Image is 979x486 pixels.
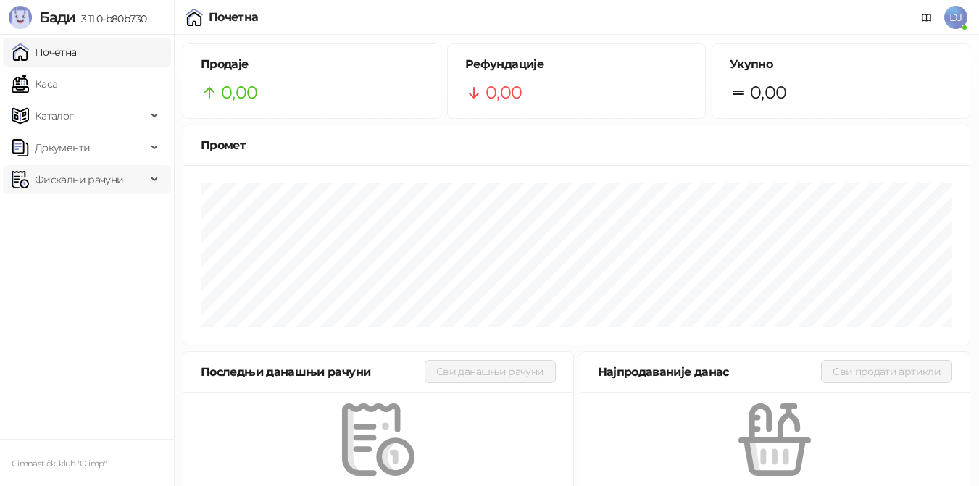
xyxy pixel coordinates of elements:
[221,79,257,106] span: 0,00
[201,56,423,73] h5: Продаје
[12,70,57,99] a: Каса
[209,12,259,23] div: Почетна
[35,101,74,130] span: Каталог
[9,6,32,29] img: Logo
[35,165,123,194] span: Фискални рачуни
[12,458,107,469] small: Gimnastički klub "Olimp"
[425,360,555,383] button: Сви данашњи рачуни
[915,6,938,29] a: Документација
[201,136,952,154] div: Промет
[944,6,967,29] span: DJ
[750,79,786,106] span: 0,00
[486,79,522,106] span: 0,00
[39,9,75,26] span: Бади
[201,363,425,381] div: Последњи данашњи рачуни
[75,12,146,25] span: 3.11.0-b80b730
[730,56,952,73] h5: Укупно
[12,38,77,67] a: Почетна
[598,363,822,381] div: Најпродаваније данас
[35,133,90,162] span: Документи
[821,360,952,383] button: Сви продати артикли
[465,56,688,73] h5: Рефундације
